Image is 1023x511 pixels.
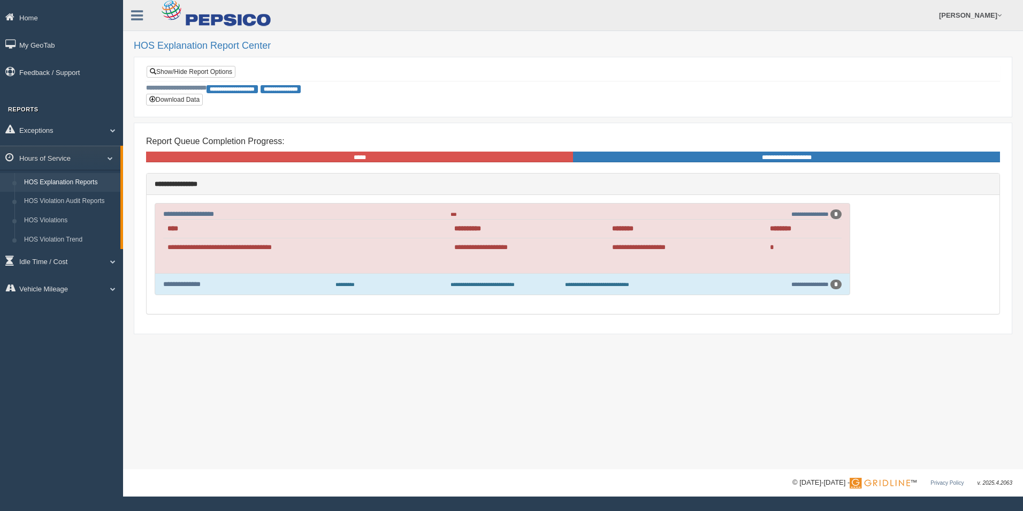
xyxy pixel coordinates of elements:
[146,94,203,106] button: Download Data
[19,211,120,230] a: HOS Violations
[146,137,1000,146] h4: Report Queue Completion Progress:
[930,480,964,486] a: Privacy Policy
[19,192,120,211] a: HOS Violation Audit Reports
[978,480,1012,486] span: v. 2025.4.2063
[134,41,1012,51] h2: HOS Explanation Report Center
[147,66,235,78] a: Show/Hide Report Options
[792,477,1012,489] div: © [DATE]-[DATE] - ™
[19,173,120,192] a: HOS Explanation Reports
[850,478,910,489] img: Gridline
[19,230,120,250] a: HOS Violation Trend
